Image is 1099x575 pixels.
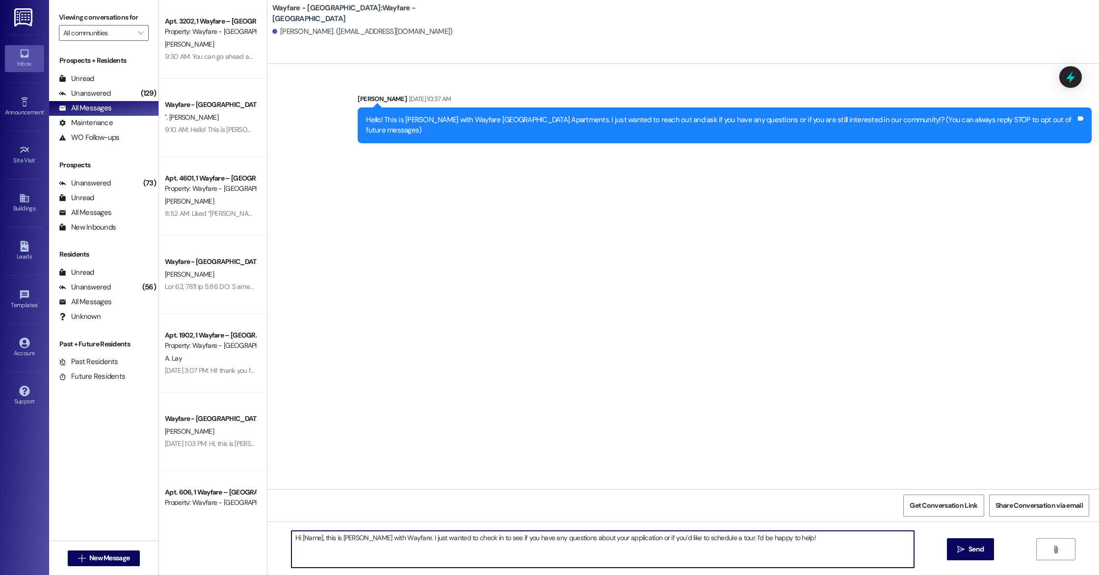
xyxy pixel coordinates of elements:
div: (73) [141,176,158,191]
div: (56) [140,280,158,295]
span: Share Conversation via email [995,500,1083,511]
div: 9:10 AM: Hello! This is [PERSON_NAME] with Wayfare [GEOGRAPHIC_DATA] Apartments. I just wanted to... [165,125,889,134]
i:  [78,554,85,562]
div: Unread [59,74,94,84]
span: Send [968,544,984,554]
input: All communities [63,25,133,41]
div: Residents [49,249,158,260]
div: Prospects + Residents [49,55,158,66]
button: Share Conversation via email [989,495,1089,517]
i:  [957,546,965,553]
div: Prospects [49,160,158,170]
div: Wayfare - [GEOGRAPHIC_DATA] [165,100,256,110]
a: Site Visit • [5,142,44,168]
div: [DATE] 3:07 PM: Hi! thank you for letting us know, I notified [PERSON_NAME] about the situation. [165,366,434,375]
span: New Message [89,553,130,563]
i:  [138,29,143,37]
div: All Messages [59,103,111,113]
span: A. Lay [165,354,182,363]
div: Wayfare - [GEOGRAPHIC_DATA] [165,414,256,424]
div: Unread [59,267,94,278]
div: Apt. 1902, 1 Wayfare – [GEOGRAPHIC_DATA] [165,330,256,340]
div: Unanswered [59,178,111,188]
div: Hello! This is [PERSON_NAME] with Wayfare [GEOGRAPHIC_DATA] Apartments. I just wanted to reach ou... [366,115,1076,136]
div: Wayfare - [GEOGRAPHIC_DATA] [165,257,256,267]
div: Property: Wayfare - [GEOGRAPHIC_DATA] [165,26,256,37]
span: • [38,300,39,307]
button: New Message [68,550,140,566]
div: Maintenance [59,118,113,128]
textarea: Hi [Name], this is [PERSON_NAME] with Wayfare. I just wanted to check in to see if you have any q... [291,531,914,568]
button: Send [947,538,994,560]
a: Leads [5,238,44,264]
div: Apt. 3202, 1 Wayfare – [GEOGRAPHIC_DATA] [165,16,256,26]
div: (129) [138,86,158,101]
span: [PERSON_NAME] [165,40,214,49]
div: All Messages [59,208,111,218]
div: Property: Wayfare - [GEOGRAPHIC_DATA] [165,340,256,351]
span: [PERSON_NAME] [165,197,214,206]
a: Inbox [5,45,44,72]
div: All Messages [59,297,111,307]
i:  [1052,546,1059,553]
div: Apt. 4601, 1 Wayfare – [GEOGRAPHIC_DATA] [165,173,256,183]
button: Get Conversation Link [903,495,984,517]
span: [PERSON_NAME] [165,427,214,436]
a: Support [5,383,44,409]
img: ResiDesk Logo [14,8,34,26]
a: Account [5,335,44,361]
div: Unanswered [59,88,111,99]
span: • [35,156,37,162]
div: WO Follow-ups [59,132,119,143]
div: Past Residents [59,357,118,367]
a: Buildings [5,190,44,216]
div: Unknown [59,312,101,322]
div: [PERSON_NAME] [358,94,1092,107]
div: Unanswered [59,282,111,292]
span: • [44,107,45,114]
span: ". [PERSON_NAME] [165,113,218,122]
span: [PERSON_NAME] [165,270,214,279]
div: New Inbounds [59,222,116,233]
label: Viewing conversations for [59,10,149,25]
div: Property: Wayfare - [GEOGRAPHIC_DATA] [165,497,256,508]
div: [PERSON_NAME]. ([EMAIL_ADDRESS][DOMAIN_NAME]) [272,26,453,37]
div: [DATE] 10:37 AM [407,94,451,104]
div: Future Residents [59,371,125,382]
b: Wayfare - [GEOGRAPHIC_DATA]: Wayfare - [GEOGRAPHIC_DATA] [272,3,469,24]
div: 8:52 AM: Liked “[PERSON_NAME] (Wayfare - [GEOGRAPHIC_DATA]): Your email is the username and the p... [165,209,532,218]
div: Apt. 606, 1 Wayfare – [GEOGRAPHIC_DATA] [165,487,256,497]
div: Past + Future Residents [49,339,158,349]
div: 9:30 AM: You can go ahead and put funds in your portal as a credit, and the system will automatic... [165,52,1083,61]
div: Unread [59,193,94,203]
span: Get Conversation Link [910,500,977,511]
div: Property: Wayfare - [GEOGRAPHIC_DATA] [165,183,256,194]
a: Templates • [5,287,44,313]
